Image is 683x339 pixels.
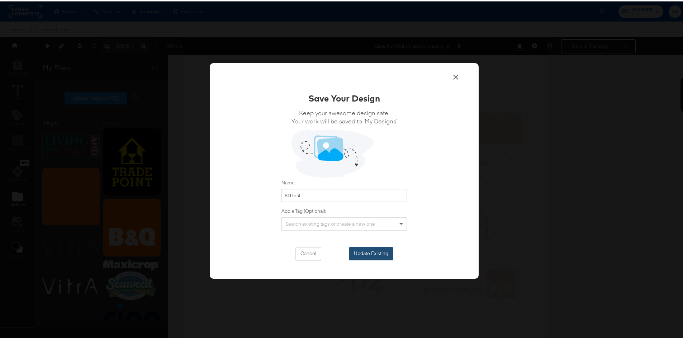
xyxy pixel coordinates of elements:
label: Name: [281,178,407,185]
div: Save Your Design [308,91,380,103]
span: Your work will be saved to ‘My Designs’ [291,116,397,124]
button: Update Existing [349,246,393,259]
label: Add a Tag (Optional): [281,206,407,213]
button: Cancel [295,246,321,259]
span: Keep your awesome design safe. [291,107,397,116]
div: Search existing tags or create a new one [282,216,407,229]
